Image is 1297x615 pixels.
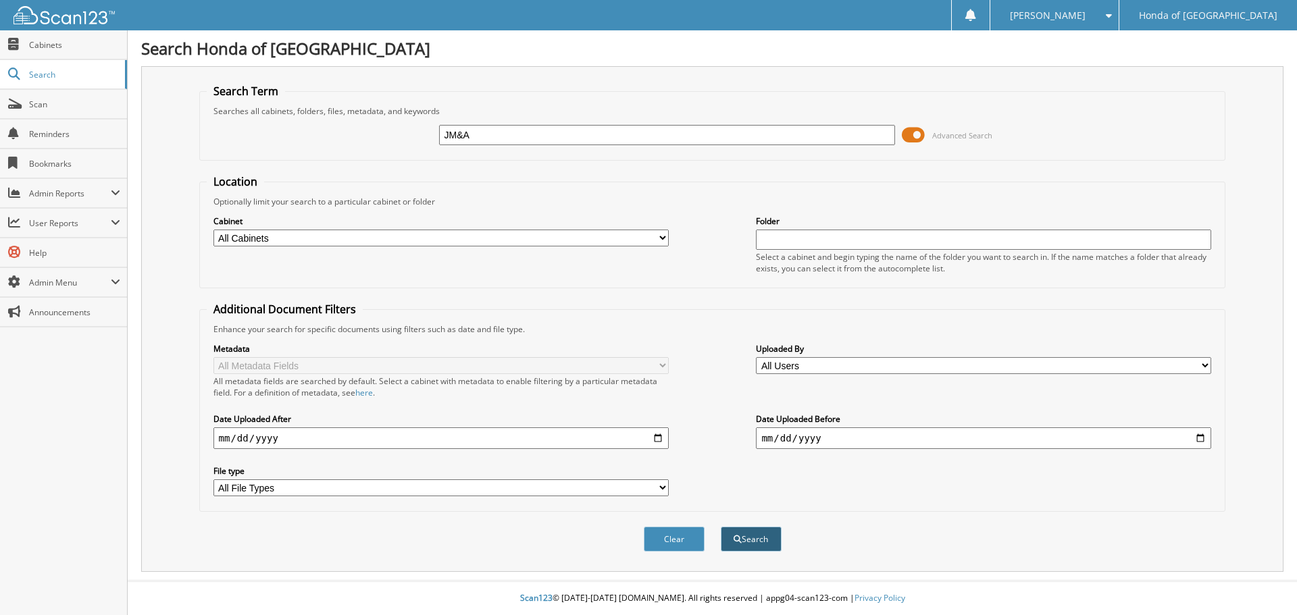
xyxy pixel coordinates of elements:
[29,217,111,229] span: User Reports
[213,427,669,449] input: start
[207,105,1219,117] div: Searches all cabinets, folders, files, metadata, and keywords
[213,375,669,398] div: All metadata fields are searched by default. Select a cabinet with metadata to enable filtering b...
[355,387,373,398] a: here
[756,343,1211,354] label: Uploaded By
[29,247,120,259] span: Help
[644,527,705,552] button: Clear
[29,158,120,169] span: Bookmarks
[756,427,1211,449] input: end
[721,527,782,552] button: Search
[756,413,1211,425] label: Date Uploaded Before
[213,413,669,425] label: Date Uploaded After
[756,251,1211,274] div: Select a cabinet and begin typing the name of the folder you want to search in. If the name match...
[141,37,1283,59] h1: Search Honda of [GEOGRAPHIC_DATA]
[29,188,111,199] span: Admin Reports
[932,130,992,140] span: Advanced Search
[207,323,1219,335] div: Enhance your search for specific documents using filters such as date and file type.
[29,277,111,288] span: Admin Menu
[756,215,1211,227] label: Folder
[213,215,669,227] label: Cabinet
[207,84,285,99] legend: Search Term
[29,306,120,318] span: Announcements
[1139,11,1277,20] span: Honda of [GEOGRAPHIC_DATA]
[29,69,118,80] span: Search
[855,592,905,604] a: Privacy Policy
[29,99,120,110] span: Scan
[14,6,115,24] img: scan123-logo-white.svg
[1229,550,1297,615] iframe: Chat Widget
[207,174,264,189] legend: Location
[29,39,120,51] span: Cabinets
[29,128,120,140] span: Reminders
[1010,11,1086,20] span: [PERSON_NAME]
[520,592,553,604] span: Scan123
[213,465,669,477] label: File type
[207,302,363,317] legend: Additional Document Filters
[207,196,1219,207] div: Optionally limit your search to a particular cabinet or folder
[213,343,669,354] label: Metadata
[128,582,1297,615] div: © [DATE]-[DATE] [DOMAIN_NAME]. All rights reserved | appg04-scan123-com |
